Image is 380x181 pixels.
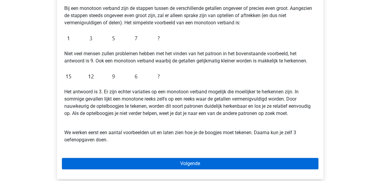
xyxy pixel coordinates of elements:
[64,50,316,65] p: Niet veel mensen zullen problemen hebben met het vinden van het patroon in het bovenstaande voorb...
[64,69,163,83] img: Figure sequences Example 2.png
[64,122,316,143] p: We werken eerst een aantal voorbeelden uit en laten zien hoe je de boogjes moet tekenen. Daarna k...
[62,158,318,169] a: Volgende
[64,88,316,117] p: Het antwoord is 3. Er zijn echter variaties op een monotoon verband mogelijk die moeilijker te he...
[64,31,163,45] img: Figure sequences Example 1.png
